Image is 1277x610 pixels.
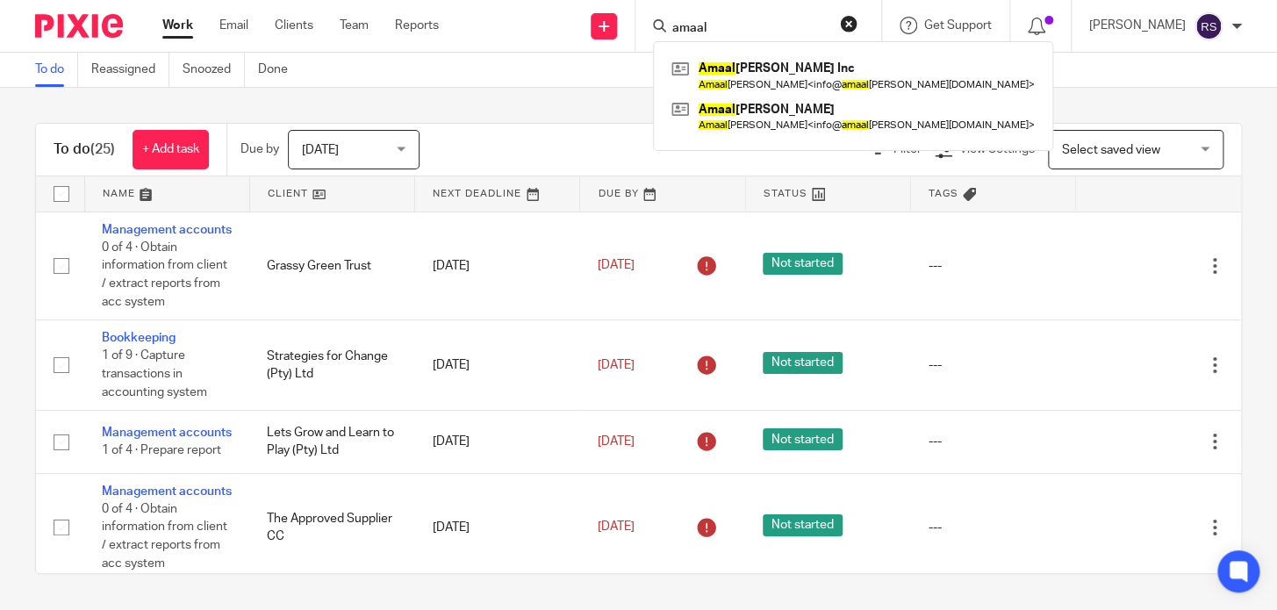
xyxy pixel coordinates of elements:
[102,350,207,398] span: 1 of 9 · Capture transactions in accounting system
[340,17,369,34] a: Team
[102,503,227,570] span: 0 of 4 · Obtain information from client / extract reports from acc system
[928,519,1058,536] div: ---
[1062,144,1160,156] span: Select saved view
[90,142,115,156] span: (25)
[35,53,78,87] a: To do
[671,21,829,37] input: Search
[249,212,414,320] td: Grassy Green Trust
[928,257,1058,275] div: ---
[249,473,414,582] td: The Approved Supplier CC
[102,427,232,439] a: Management accounts
[162,17,193,34] a: Work
[763,253,843,275] span: Not started
[763,352,843,374] span: Not started
[415,473,580,582] td: [DATE]
[249,411,414,473] td: Lets Grow and Learn to Play (Pty) Ltd
[275,17,313,34] a: Clients
[133,130,209,169] a: + Add task
[102,241,227,308] span: 0 of 4 · Obtain information from client / extract reports from acc system
[928,433,1058,450] div: ---
[763,514,843,536] span: Not started
[102,485,232,498] a: Management accounts
[763,428,843,450] span: Not started
[258,53,301,87] a: Done
[598,260,635,272] span: [DATE]
[928,356,1058,374] div: ---
[924,19,992,32] span: Get Support
[35,14,123,38] img: Pixie
[102,224,232,236] a: Management accounts
[415,212,580,320] td: [DATE]
[415,320,580,411] td: [DATE]
[929,189,958,198] span: Tags
[91,53,169,87] a: Reassigned
[840,15,857,32] button: Clear
[598,359,635,371] span: [DATE]
[302,144,339,156] span: [DATE]
[249,320,414,411] td: Strategies for Change (Pty) Ltd
[598,521,635,534] span: [DATE]
[1194,12,1223,40] img: svg%3E
[598,435,635,448] span: [DATE]
[183,53,245,87] a: Snoozed
[102,332,176,344] a: Bookkeeping
[395,17,439,34] a: Reports
[415,411,580,473] td: [DATE]
[219,17,248,34] a: Email
[1089,17,1186,34] p: [PERSON_NAME]
[102,445,221,457] span: 1 of 4 · Prepare report
[54,140,115,159] h1: To do
[240,140,279,158] p: Due by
